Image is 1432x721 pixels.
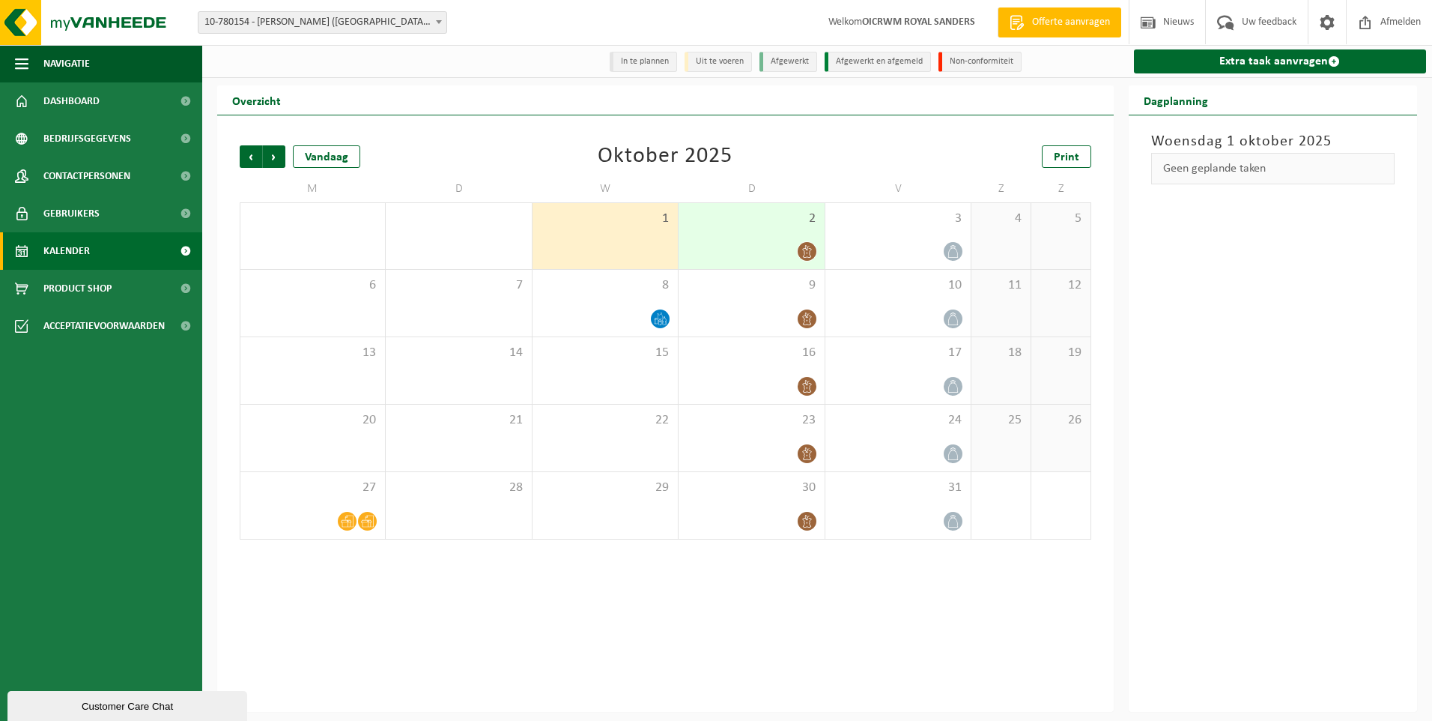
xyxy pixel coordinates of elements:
[293,145,360,168] div: Vandaag
[686,277,816,294] span: 9
[1151,153,1395,184] div: Geen geplande taken
[1039,211,1083,227] span: 5
[979,277,1023,294] span: 11
[1151,130,1395,153] h3: Woensdag 1 oktober 2025
[533,175,679,202] td: W
[1039,277,1083,294] span: 12
[1031,175,1091,202] td: Z
[240,145,262,168] span: Vorige
[43,45,90,82] span: Navigatie
[393,345,524,361] span: 14
[263,145,285,168] span: Volgende
[759,52,817,72] li: Afgewerkt
[1054,151,1079,163] span: Print
[610,52,677,72] li: In te plannen
[686,345,816,361] span: 16
[217,85,296,115] h2: Overzicht
[1039,345,1083,361] span: 19
[43,232,90,270] span: Kalender
[1042,145,1091,168] a: Print
[998,7,1121,37] a: Offerte aanvragen
[598,145,732,168] div: Oktober 2025
[393,412,524,429] span: 21
[240,175,386,202] td: M
[248,480,377,496] span: 27
[833,211,963,227] span: 3
[685,52,752,72] li: Uit te voeren
[825,175,971,202] td: V
[833,345,963,361] span: 17
[43,120,131,157] span: Bedrijfsgegevens
[43,195,100,232] span: Gebruikers
[386,175,532,202] td: D
[938,52,1022,72] li: Non-conformiteit
[540,345,670,361] span: 15
[393,480,524,496] span: 28
[7,688,250,721] iframe: chat widget
[248,345,377,361] span: 13
[43,307,165,345] span: Acceptatievoorwaarden
[43,157,130,195] span: Contactpersonen
[540,277,670,294] span: 8
[1039,412,1083,429] span: 26
[979,345,1023,361] span: 18
[979,412,1023,429] span: 25
[540,211,670,227] span: 1
[540,412,670,429] span: 22
[833,480,963,496] span: 31
[1028,15,1114,30] span: Offerte aanvragen
[1129,85,1223,115] h2: Dagplanning
[248,412,377,429] span: 20
[198,11,447,34] span: 10-780154 - ROYAL SANDERS (BELGIUM) BV - IEPER
[198,12,446,33] span: 10-780154 - ROYAL SANDERS (BELGIUM) BV - IEPER
[393,277,524,294] span: 7
[686,480,816,496] span: 30
[540,480,670,496] span: 29
[971,175,1031,202] td: Z
[686,412,816,429] span: 23
[1134,49,1427,73] a: Extra taak aanvragen
[43,82,100,120] span: Dashboard
[833,412,963,429] span: 24
[43,270,112,307] span: Product Shop
[248,277,377,294] span: 6
[679,175,825,202] td: D
[833,277,963,294] span: 10
[979,211,1023,227] span: 4
[825,52,931,72] li: Afgewerkt en afgemeld
[862,16,975,28] strong: OICRWM ROYAL SANDERS
[686,211,816,227] span: 2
